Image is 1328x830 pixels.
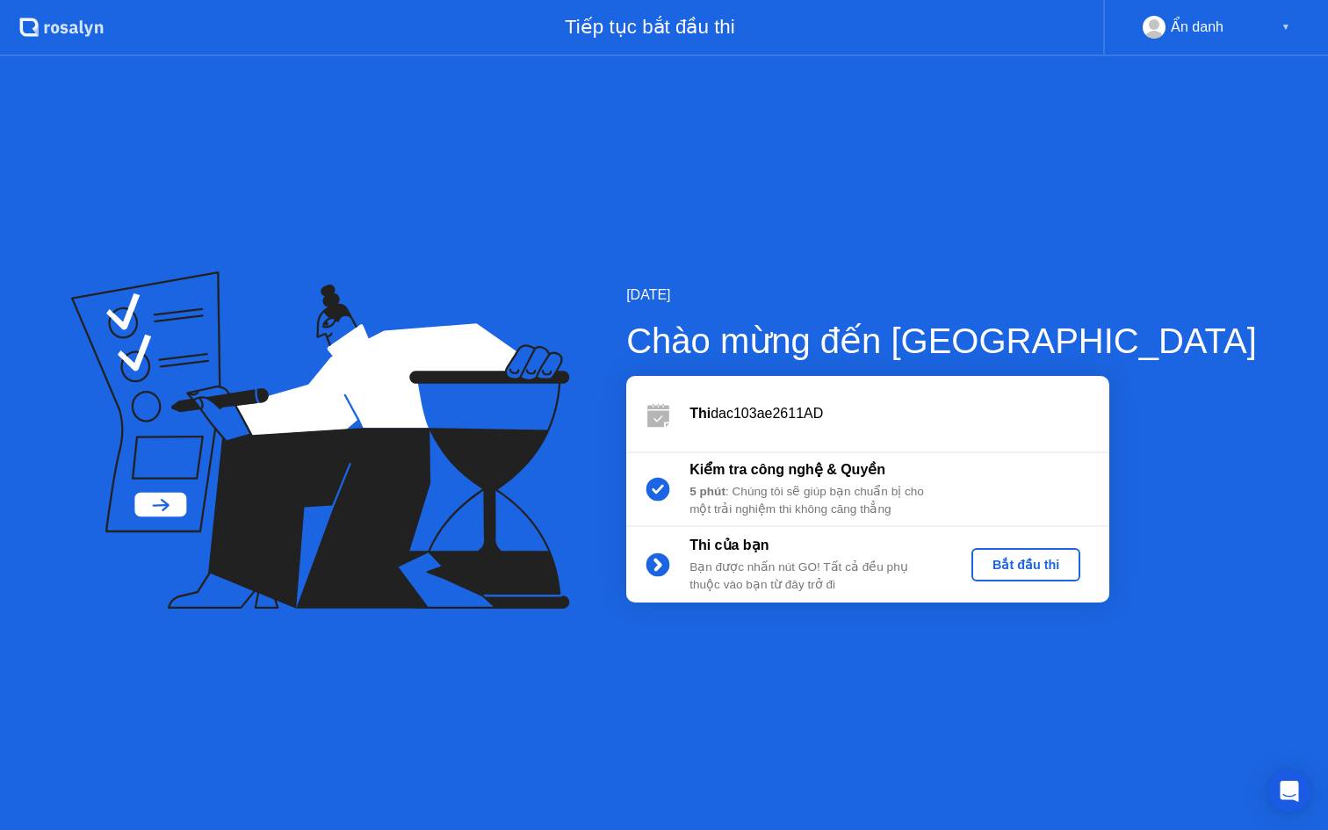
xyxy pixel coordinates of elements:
[978,558,1073,572] div: Bắt đầu thi
[1171,16,1223,39] div: Ẩn danh
[689,406,711,421] b: Thi
[689,403,1109,424] div: dac103ae2611AD
[1281,16,1290,39] div: ▼
[1268,770,1310,812] div: Open Intercom Messenger
[689,462,885,477] b: Kiểm tra công nghệ & Quyền
[689,559,942,595] div: Bạn được nhấn nút GO! Tất cả đều phụ thuộc vào bạn từ đây trở đi
[689,485,725,498] b: 5 phút
[971,548,1080,581] button: Bắt đầu thi
[689,483,942,519] div: : Chúng tôi sẽ giúp bạn chuẩn bị cho một trải nghiệm thi không căng thẳng
[626,314,1257,367] div: Chào mừng đến [GEOGRAPHIC_DATA]
[689,538,769,552] b: Thi của bạn
[626,285,1257,306] div: [DATE]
